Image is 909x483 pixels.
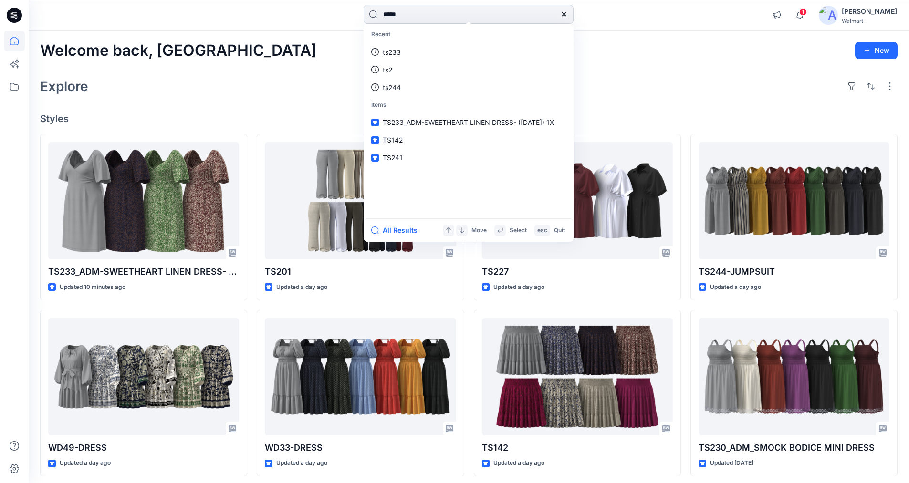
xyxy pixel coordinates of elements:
p: ts244 [383,82,401,92]
a: TS230_ADM_SMOCK BODICE MINI DRESS [699,318,889,436]
p: TS201 [265,265,456,278]
img: avatar [819,6,838,25]
p: TS244-JUMPSUIT [699,265,889,278]
div: Walmart [842,17,897,24]
h2: Welcome back, [GEOGRAPHIC_DATA] [40,42,317,60]
a: TS233_ADM-SWEETHEART LINEN DRESS- ([DATE]) 1X [366,113,572,131]
p: Items [366,96,572,114]
p: Updated a day ago [60,458,111,468]
p: esc [537,226,547,236]
span: 1 [799,8,807,16]
a: TS241 [366,149,572,166]
h2: Explore [40,79,88,94]
p: Updated a day ago [493,282,544,292]
p: Updated a day ago [493,458,544,468]
span: TS233_ADM-SWEETHEART LINEN DRESS- ([DATE]) 1X [383,118,554,126]
p: Updated a day ago [276,458,327,468]
a: ts2 [366,61,572,79]
p: ts233 [383,47,401,57]
p: Move [471,226,487,236]
p: Updated 10 minutes ago [60,282,125,292]
p: Quit [554,226,565,236]
h4: Styles [40,113,898,124]
a: TS142 [482,318,673,436]
a: TS227 [482,142,673,260]
p: Updated [DATE] [710,458,753,468]
a: WD33-DRESS [265,318,456,436]
p: ts2 [383,65,392,75]
p: Select [510,226,527,236]
p: WD33-DRESS [265,441,456,454]
a: WD49-DRESS [48,318,239,436]
span: TS241 [383,154,403,162]
a: TS244-JUMPSUIT [699,142,889,260]
button: All Results [371,225,424,236]
a: TS201 [265,142,456,260]
p: Updated a day ago [710,282,761,292]
p: TS233_ADM-SWEETHEART LINEN DRESS- ([DATE]) 1X [48,265,239,278]
p: Updated a day ago [276,282,327,292]
a: TS142 [366,131,572,149]
a: ts233 [366,43,572,61]
p: TS142 [482,441,673,454]
a: TS233_ADM-SWEETHEART LINEN DRESS- (22-06-25) 1X [48,142,239,260]
p: TS230_ADM_SMOCK BODICE MINI DRESS [699,441,889,454]
p: WD49-DRESS [48,441,239,454]
p: Recent [366,26,572,43]
a: ts244 [366,79,572,96]
span: TS142 [383,136,403,144]
button: New [855,42,898,59]
div: [PERSON_NAME] [842,6,897,17]
p: TS227 [482,265,673,278]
